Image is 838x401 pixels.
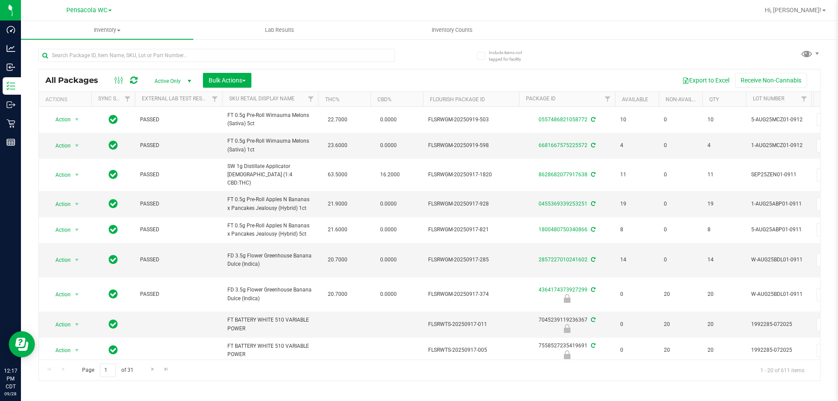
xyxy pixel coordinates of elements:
[323,198,352,210] span: 21.9000
[751,256,806,264] span: W-AUG25BDL01-0911
[707,346,741,354] span: 20
[7,119,15,128] inline-svg: Retail
[227,286,313,302] span: FD 3.5g Flower Greenhouse Banana Dulce (Indica)
[751,346,806,354] span: 1992285-072025
[590,201,595,207] span: Sync from Compliance System
[72,169,82,181] span: select
[707,141,741,150] span: 4
[48,198,71,210] span: Action
[227,111,313,128] span: FT 0.5g Pre-Roll Wimauma Melons (Sativa) 5ct
[21,21,193,39] a: Inventory
[707,320,741,329] span: 20
[539,171,587,178] a: 8628682077917638
[428,290,514,298] span: FLSRWGM-20250917-374
[48,169,71,181] span: Action
[664,320,697,329] span: 20
[620,256,653,264] span: 14
[664,171,697,179] span: 0
[72,140,82,152] span: select
[376,168,404,181] span: 16.2000
[664,290,697,298] span: 20
[140,226,217,234] span: PASSED
[48,254,71,266] span: Action
[48,113,71,126] span: Action
[45,75,107,85] span: All Packages
[7,25,15,34] inline-svg: Dashboard
[664,226,697,234] span: 0
[38,49,395,62] input: Search Package ID, Item Name, SKU, Lot or Part Number...
[109,168,118,181] span: In Sync
[21,26,193,34] span: Inventory
[539,117,587,123] a: 0557486821058772
[146,363,159,375] a: Go to the next page
[707,256,741,264] span: 14
[753,363,811,377] span: 1 - 20 of 611 items
[72,319,82,331] span: select
[518,342,616,359] div: 7558527235419691
[366,21,538,39] a: Inventory Counts
[140,290,217,298] span: PASSED
[45,96,88,103] div: Actions
[539,287,587,293] a: 4364174373927299
[227,195,313,212] span: FT 0.5g Pre-Roll Apples N Bananas x Pancakes Jealousy (Hybrid) 1ct
[753,96,784,102] a: Lot Number
[140,141,217,150] span: PASSED
[735,73,807,88] button: Receive Non-Cannabis
[707,290,741,298] span: 20
[203,73,251,88] button: Bulk Actions
[428,116,514,124] span: FLSRWGM-20250919-503
[193,21,366,39] a: Lab Results
[323,139,352,152] span: 23.6000
[376,113,401,126] span: 0.0000
[376,198,401,210] span: 0.0000
[4,391,17,397] p: 09/28
[140,116,217,124] span: PASSED
[323,113,352,126] span: 22.7000
[323,223,352,236] span: 21.6000
[539,226,587,233] a: 1800480750340866
[227,316,313,332] span: FT BATTERY WHITE 510 VARIABLE POWER
[590,257,595,263] span: Sync from Compliance System
[518,350,616,359] div: Newly Received
[428,200,514,208] span: FLSRWGM-20250917-928
[601,92,615,106] a: Filter
[664,346,697,354] span: 20
[140,171,217,179] span: PASSED
[620,171,653,179] span: 11
[323,168,352,181] span: 63.5000
[751,290,806,298] span: W-AUG25BDL01-0911
[7,100,15,109] inline-svg: Outbound
[590,142,595,148] span: Sync from Compliance System
[7,63,15,72] inline-svg: Inbound
[142,96,210,102] a: External Lab Test Result
[539,142,587,148] a: 6681667575225572
[428,320,514,329] span: FLSRWTS-20250917-011
[323,254,352,266] span: 20.7000
[590,226,595,233] span: Sync from Compliance System
[518,324,616,333] div: Newly Received
[253,26,306,34] span: Lab Results
[72,254,82,266] span: select
[376,288,401,301] span: 0.0000
[209,77,246,84] span: Bulk Actions
[590,171,595,178] span: Sync from Compliance System
[75,363,141,377] span: Page of 31
[227,222,313,238] span: FT 0.5g Pre-Roll Apples N Bananas x Pancakes Jealousy (Hybrid) 5ct
[72,288,82,301] span: select
[428,226,514,234] span: FLSRWGM-20250917-821
[707,171,741,179] span: 11
[4,367,17,391] p: 12:17 PM CDT
[48,140,71,152] span: Action
[72,198,82,210] span: select
[98,96,132,102] a: Sync Status
[664,256,697,264] span: 0
[751,141,806,150] span: 1-AUG25MCZ01-0912
[664,141,697,150] span: 0
[666,96,704,103] a: Non-Available
[709,96,719,103] a: Qty
[430,96,485,103] a: Flourish Package ID
[620,226,653,234] span: 8
[227,162,313,188] span: SW 1g Distillate Applicator [DEMOGRAPHIC_DATA] (1:4 CBD:THC)
[7,82,15,90] inline-svg: Inventory
[140,200,217,208] span: PASSED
